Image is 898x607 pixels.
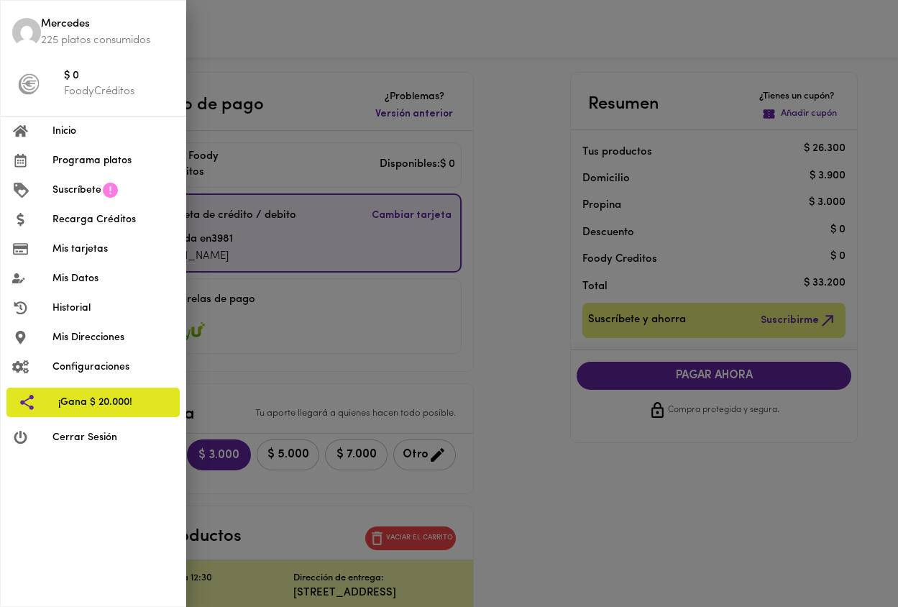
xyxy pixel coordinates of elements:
span: Cerrar Sesión [52,430,174,445]
span: Suscríbete [52,183,101,198]
iframe: Messagebird Livechat Widget [815,524,884,593]
p: FoodyCréditos [64,84,174,99]
span: Programa platos [52,153,174,168]
span: Mis Direcciones [52,330,174,345]
span: ¡Gana $ 20.000! [58,395,168,410]
span: Mercedes [41,17,174,33]
span: Historial [52,301,174,316]
span: Inicio [52,124,174,139]
span: Mis Datos [52,271,174,286]
img: foody-creditos-black.png [18,73,40,95]
span: Configuraciones [52,360,174,375]
span: Recarga Créditos [52,212,174,227]
p: 225 platos consumidos [41,33,174,48]
span: Mis tarjetas [52,242,174,257]
span: $ 0 [64,68,174,85]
